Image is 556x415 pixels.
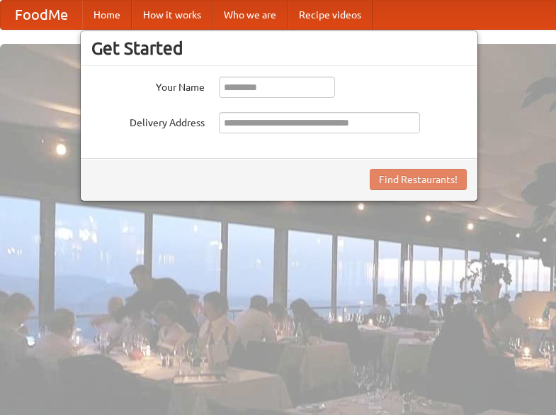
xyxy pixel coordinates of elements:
[132,1,212,29] a: How it works
[91,77,205,94] label: Your Name
[82,1,132,29] a: Home
[91,38,467,59] h3: Get Started
[1,1,82,29] a: FoodMe
[288,1,373,29] a: Recipe videos
[370,169,467,190] button: Find Restaurants!
[91,112,205,130] label: Delivery Address
[212,1,288,29] a: Who we are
